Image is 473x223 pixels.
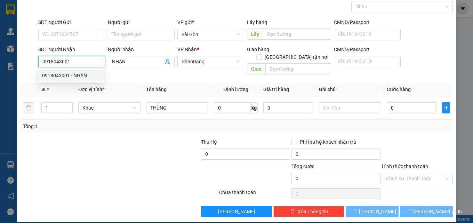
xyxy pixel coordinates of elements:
[263,29,331,40] input: Dọc đường
[23,102,34,113] button: delete
[346,206,399,217] button: [PERSON_NAME]
[165,59,170,64] span: user-add
[351,209,359,214] span: loading
[182,29,240,40] span: Sài Gòn
[108,46,175,53] div: Người nhận
[82,103,136,113] span: Khác
[78,87,104,92] span: Đơn vị tính
[291,164,314,169] span: Tổng cước
[42,72,100,79] div: 0918043001 - NHÂN
[263,87,289,92] span: Giá trị hàng
[58,26,96,32] b: [DOMAIN_NAME]
[297,138,359,146] span: Phí thu hộ khách nhận trả
[41,87,47,92] span: SL
[263,102,313,113] input: 0
[298,208,328,215] span: Xóa Thông tin
[273,206,344,217] button: deleteXóa Thông tin
[442,102,450,113] button: plus
[58,33,96,42] li: (c) 2017
[382,164,428,169] label: Hình thức thanh toán
[406,209,413,214] span: loading
[146,102,208,113] input: VD: Bàn, Ghế
[177,47,197,52] span: VP Nhận
[23,122,183,130] div: Tổng: 1
[38,18,105,26] div: SĐT Người Gửi
[43,10,69,43] b: Gửi khách hàng
[251,102,258,113] span: kg
[262,53,331,61] span: [GEOGRAPHIC_DATA] tận nơi
[224,87,248,92] span: Định lượng
[75,9,92,25] img: logo.jpg
[218,208,255,215] span: [PERSON_NAME]
[201,206,272,217] button: [PERSON_NAME]
[319,102,381,113] input: Ghi Chú
[108,18,175,26] div: Người gửi
[290,209,295,214] span: delete
[334,18,401,26] div: CMND/Passport
[265,63,331,74] input: Dọc đường
[201,139,217,145] span: Thu Hộ
[218,189,291,201] div: Chưa thanh toán
[177,18,244,26] div: VP gửi
[182,56,240,67] span: PhanRang
[247,63,265,74] span: Giao
[359,208,396,215] span: [PERSON_NAME]
[400,206,453,217] button: [PERSON_NAME] và In
[316,83,384,96] th: Ghi chú
[247,29,263,40] span: Lấy
[38,70,104,81] div: 0918043001 - NHÂN
[442,105,450,111] span: plus
[334,46,401,53] div: CMND/Passport
[413,208,462,215] span: [PERSON_NAME] và In
[38,46,105,53] div: SĐT Người Nhận
[387,87,411,92] span: Cước hàng
[9,45,31,66] b: Thiện Trí
[247,19,267,25] span: Lấy hàng
[247,47,269,52] span: Giao hàng
[146,87,167,92] span: Tên hàng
